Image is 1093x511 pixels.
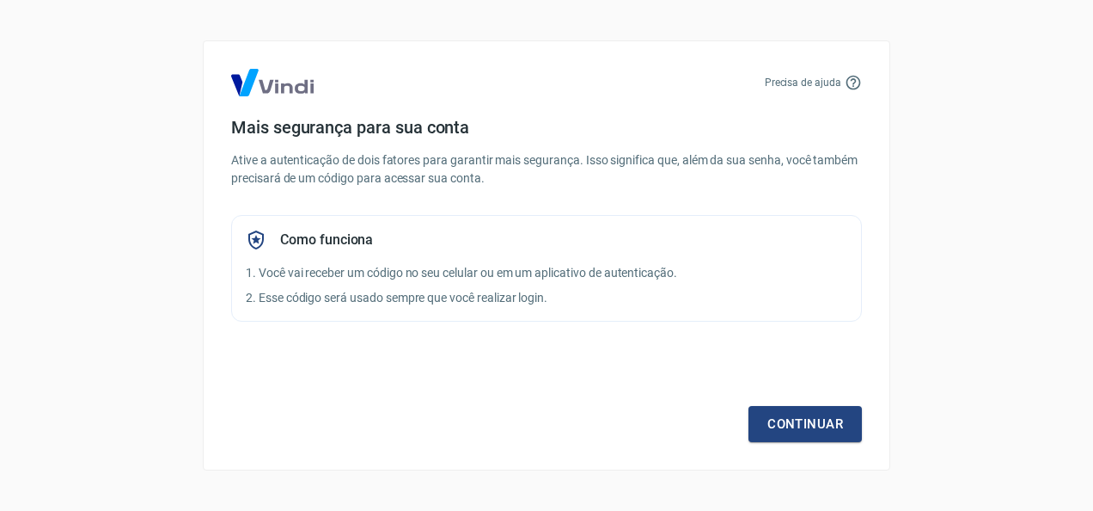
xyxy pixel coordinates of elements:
p: Ative a autenticação de dois fatores para garantir mais segurança. Isso significa que, além da su... [231,151,862,188]
img: Logo Vind [231,69,314,96]
a: Continuar [748,406,862,442]
p: 1. Você vai receber um código no seu celular ou em um aplicativo de autenticação. [246,264,847,282]
p: Precisa de ajuda [765,75,841,90]
p: 2. Esse código será usado sempre que você realizar login. [246,289,847,307]
h5: Como funciona [280,231,373,249]
h4: Mais segurança para sua conta [231,117,862,138]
